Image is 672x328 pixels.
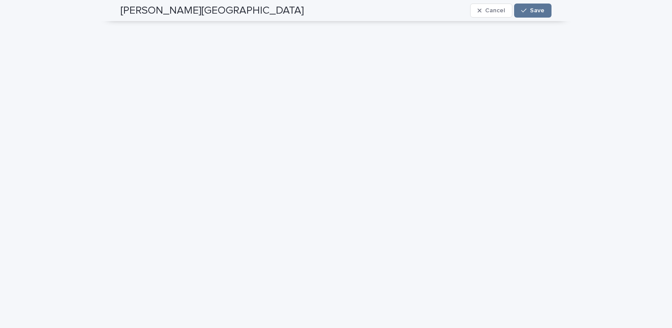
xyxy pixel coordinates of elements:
span: Save [530,7,544,14]
button: Cancel [470,4,512,18]
button: Save [514,4,551,18]
span: Cancel [485,7,505,14]
h2: [PERSON_NAME][GEOGRAPHIC_DATA] [121,4,304,17]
